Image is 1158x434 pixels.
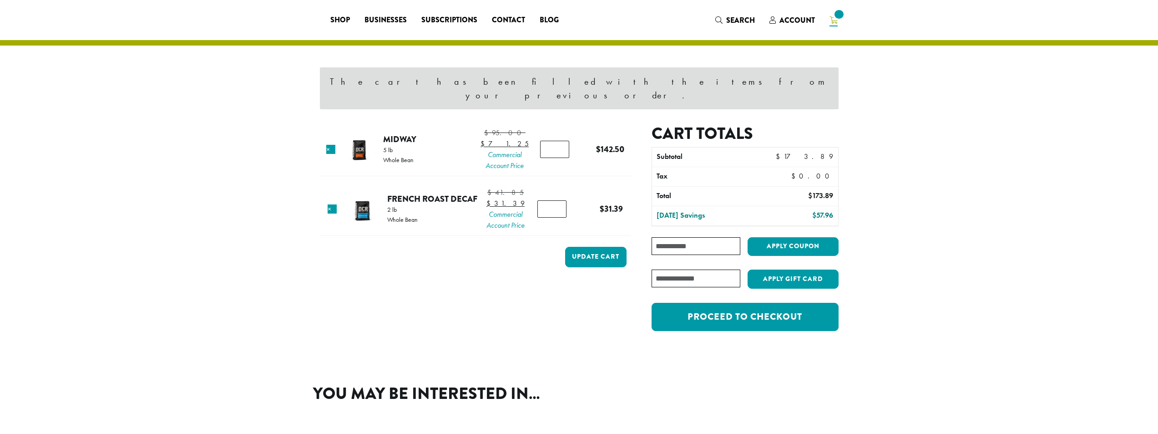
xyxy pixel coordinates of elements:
a: Blog [532,13,566,27]
th: Total [652,187,764,206]
p: 2 lb [387,206,418,213]
a: Search [708,13,762,28]
span: $ [776,152,784,161]
span: Account [779,15,815,26]
span: Search [726,15,755,26]
bdi: 41.85 [487,188,524,197]
img: French Roast Decaf [347,195,377,225]
img: Midway [344,135,374,165]
span: Subscriptions [421,15,477,26]
input: Product quantity [537,200,566,218]
a: Account [762,13,822,28]
bdi: 31.39 [486,199,525,208]
a: Businesses [357,13,414,27]
p: Whole Bean [383,157,414,163]
span: Shop [330,15,350,26]
span: Commercial Account Price [480,149,529,171]
a: Subscriptions [414,13,485,27]
span: $ [484,128,492,138]
bdi: 57.96 [812,210,833,220]
div: The cart has been filled with the items from your previous order. [320,67,839,109]
span: Businesses [364,15,407,26]
a: Remove this item [326,145,335,154]
bdi: 173.89 [808,191,833,200]
bdi: 31.39 [600,203,623,215]
a: Contact [485,13,532,27]
a: Proceed to checkout [652,303,838,331]
bdi: 0.00 [791,171,834,181]
button: Update cart [565,247,627,267]
span: Contact [492,15,525,26]
span: Blog [540,15,559,26]
span: $ [486,199,494,208]
span: $ [596,143,601,155]
button: Apply coupon [748,237,839,256]
span: $ [487,188,495,197]
a: Midway [383,133,416,145]
a: Shop [323,13,357,27]
bdi: 95.00 [484,128,526,138]
span: $ [600,203,604,215]
span: $ [791,171,799,181]
input: Product quantity [540,141,569,158]
button: Apply Gift Card [748,270,839,289]
h2: You may be interested in… [313,384,845,403]
p: 5 lb [383,147,414,153]
p: Whole Bean [387,216,418,223]
th: [DATE] Savings [652,206,764,225]
bdi: 71.25 [480,139,529,148]
span: $ [808,191,812,200]
a: Remove this item [328,204,337,214]
bdi: 142.50 [596,143,624,155]
h2: Cart totals [652,124,838,143]
th: Subtotal [652,148,764,167]
a: French Roast Decaf [387,193,477,205]
span: $ [480,139,488,148]
bdi: 173.89 [776,152,833,161]
span: Commercial Account Price [486,209,525,231]
th: Tax [652,167,784,186]
span: $ [812,210,816,220]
